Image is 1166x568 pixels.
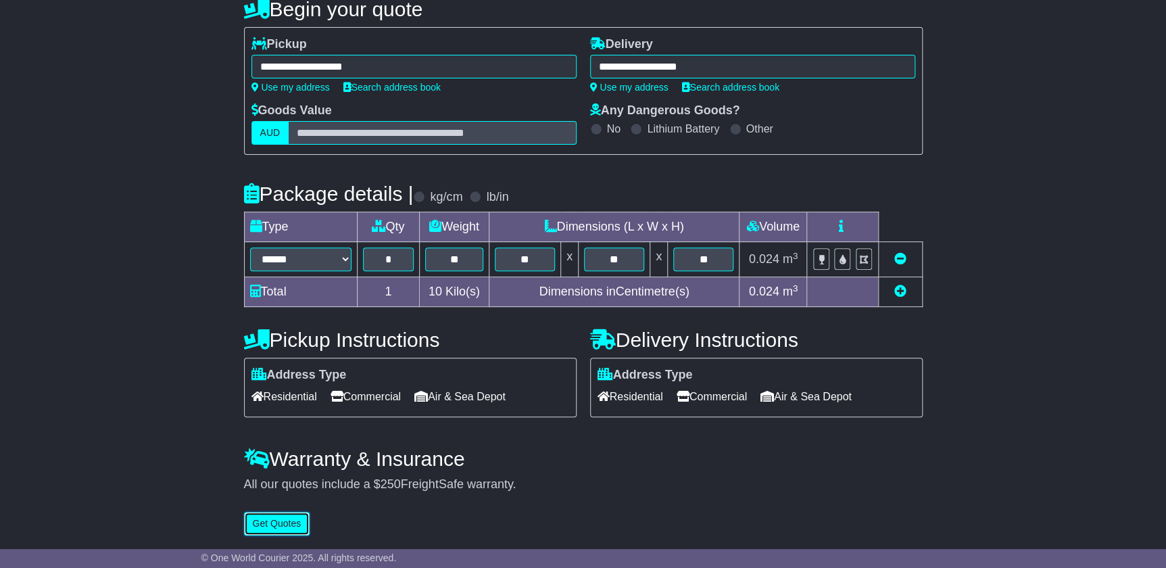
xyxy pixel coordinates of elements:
[489,277,739,307] td: Dimensions in Centimetre(s)
[607,122,621,135] label: No
[251,82,330,93] a: Use my address
[244,212,357,242] td: Type
[201,552,397,563] span: © One World Courier 2025. All rights reserved.
[760,386,852,407] span: Air & Sea Depot
[251,103,332,118] label: Goods Value
[793,283,798,293] sup: 3
[357,212,420,242] td: Qty
[414,386,506,407] span: Air & Sea Depot
[430,190,462,205] label: kg/cm
[244,277,357,307] td: Total
[682,82,779,93] a: Search address book
[244,512,310,536] button: Get Quotes
[244,183,414,205] h4: Package details |
[647,122,719,135] label: Lithium Battery
[429,285,442,298] span: 10
[598,368,693,383] label: Address Type
[486,190,508,205] label: lb/in
[677,386,747,407] span: Commercial
[894,252,906,266] a: Remove this item
[331,386,401,407] span: Commercial
[251,368,347,383] label: Address Type
[590,82,669,93] a: Use my address
[244,477,923,492] div: All our quotes include a $ FreightSafe warranty.
[749,285,779,298] span: 0.024
[783,252,798,266] span: m
[420,277,489,307] td: Kilo(s)
[739,212,807,242] td: Volume
[357,277,420,307] td: 1
[590,103,740,118] label: Any Dangerous Goods?
[894,285,906,298] a: Add new item
[783,285,798,298] span: m
[749,252,779,266] span: 0.024
[598,386,663,407] span: Residential
[793,251,798,261] sup: 3
[251,386,317,407] span: Residential
[244,329,577,351] h4: Pickup Instructions
[251,37,307,52] label: Pickup
[244,448,923,470] h4: Warranty & Insurance
[251,121,289,145] label: AUD
[746,122,773,135] label: Other
[650,242,668,277] td: x
[420,212,489,242] td: Weight
[560,242,578,277] td: x
[590,37,653,52] label: Delivery
[343,82,441,93] a: Search address book
[590,329,923,351] h4: Delivery Instructions
[381,477,401,491] span: 250
[489,212,739,242] td: Dimensions (L x W x H)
